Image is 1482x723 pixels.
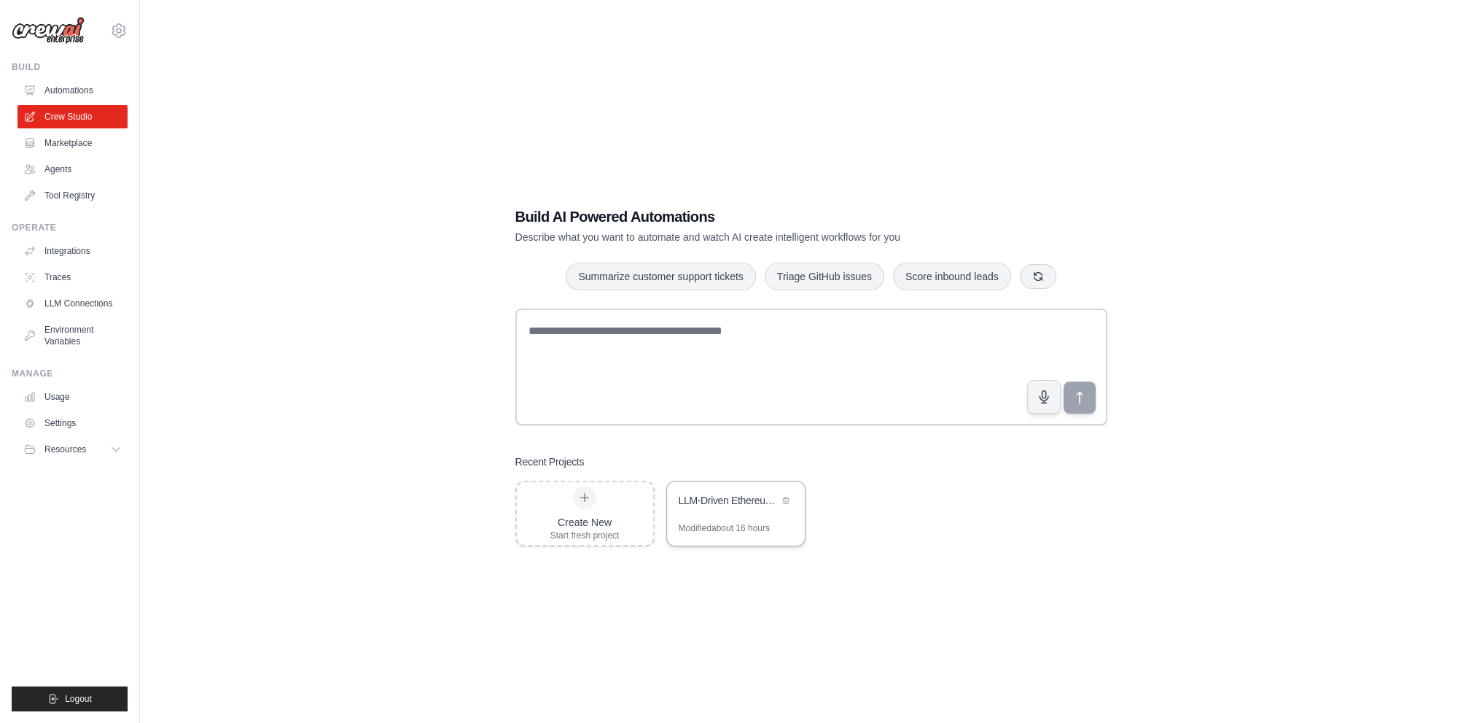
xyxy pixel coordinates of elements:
button: Click to speak your automation idea [1027,380,1061,414]
p: Describe what you want to automate and watch AI create intelligent workflows for you [515,230,1005,244]
button: Logout [12,687,128,711]
a: Agents [17,158,128,181]
a: Environment Variables [17,318,128,353]
button: Get new suggestions [1020,264,1056,289]
a: LLM Connections [17,292,128,315]
button: Resources [17,438,128,461]
div: Operate [12,222,128,233]
a: Crew Studio [17,105,128,128]
span: Logout [65,693,92,705]
div: Modified about 16 hours [679,522,770,534]
iframe: Chat Widget [1409,653,1482,723]
h3: Recent Projects [515,455,585,469]
a: Integrations [17,239,128,263]
div: LLM-Driven Ethereum Protocol Analysis Crew [679,493,779,508]
a: Tool Registry [17,184,128,207]
button: Summarize customer support tickets [566,263,755,290]
img: Logo [12,17,85,45]
h1: Build AI Powered Automations [515,206,1005,227]
a: Settings [17,411,128,435]
a: Traces [17,266,128,289]
a: Usage [17,385,128,409]
a: Automations [17,79,128,102]
div: Manage [12,368,128,379]
div: Build [12,61,128,73]
button: Delete project [779,493,793,508]
button: Score inbound leads [893,263,1011,290]
a: Marketplace [17,131,128,155]
div: Create New [550,515,620,530]
button: Triage GitHub issues [765,263,884,290]
div: Start fresh project [550,530,620,541]
span: Resources [44,444,86,455]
